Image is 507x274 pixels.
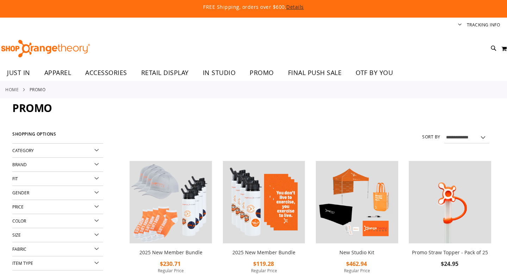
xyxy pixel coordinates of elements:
[130,268,212,273] span: Regular Price
[12,246,26,252] span: Fabric
[243,65,281,81] a: PROMO
[12,101,52,115] span: PROMO
[160,260,182,268] span: $230.71
[37,65,79,81] a: APPAREL
[12,204,24,210] span: Price
[339,249,374,256] a: New Studio Kit
[12,186,103,200] div: Gender
[232,249,295,256] a: 2025 New Member Bundle
[12,144,103,158] div: Category
[223,268,305,273] span: Regular Price
[12,228,103,242] div: Size
[12,129,103,144] strong: Shopping Options
[441,260,459,268] span: $24.95
[12,242,103,256] div: Fabric
[409,161,491,243] img: Promo Straw Topper - Pack of 25
[288,65,342,81] span: FINAL PUSH SALE
[346,260,368,268] span: $462.94
[12,158,103,172] div: Brand
[12,162,27,167] span: Brand
[12,200,103,214] div: Price
[12,148,34,153] span: Category
[253,260,275,268] span: $119.28
[44,65,71,81] span: APPAREL
[12,218,26,224] span: Color
[467,22,500,28] a: Tracking Info
[5,86,19,93] a: Home
[223,161,305,245] a: 2025 New Member Bundle
[196,65,243,81] a: IN STUDIO
[412,249,488,256] a: Promo Straw Topper - Pack of 25
[12,190,29,195] span: Gender
[422,134,440,140] label: Sort By
[316,161,398,243] img: New Studio Kit
[409,161,491,245] a: Promo Straw Topper - Pack of 25
[12,260,33,266] span: Item Type
[223,161,305,243] img: 2025 New Member Bundle
[12,172,103,186] div: Fit
[130,161,212,245] a: 2025 New Member Bundle
[42,4,465,11] p: FREE Shipping, orders over $600.
[250,65,274,81] span: PROMO
[12,214,103,228] div: Color
[30,86,46,93] strong: PROMO
[12,176,18,181] span: Fit
[85,65,127,81] span: ACCESSORIES
[12,232,21,238] span: Size
[203,65,236,81] span: IN STUDIO
[141,65,189,81] span: RETAIL DISPLAY
[281,65,349,81] a: FINAL PUSH SALE
[7,65,30,81] span: JUST IN
[12,256,103,270] div: Item Type
[458,22,462,29] button: Account menu
[139,249,202,256] a: 2025 New Member Bundle
[134,65,196,81] a: RETAIL DISPLAY
[316,161,398,245] a: New Studio Kit
[356,65,393,81] span: OTF BY YOU
[316,268,398,273] span: Regular Price
[286,4,304,10] a: Details
[349,65,400,81] a: OTF BY YOU
[78,65,134,81] a: ACCESSORIES
[130,161,212,243] img: 2025 New Member Bundle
